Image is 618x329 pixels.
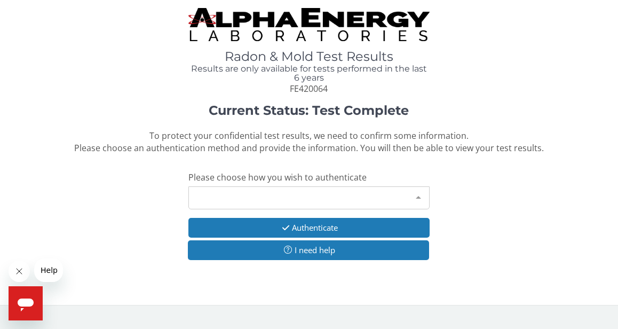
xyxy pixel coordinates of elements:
button: I need help [188,240,429,260]
iframe: Button to launch messaging window [9,286,43,320]
h4: Results are only available for tests performed in the last 6 years [188,64,429,83]
span: To protect your confidential test results, we need to confirm some information. Please choose an ... [74,130,544,154]
button: Authenticate [188,218,429,238]
img: TightCrop.jpg [188,8,429,41]
h1: Radon & Mold Test Results [188,50,429,64]
span: FE420064 [290,83,328,95]
iframe: Message from company [34,258,63,282]
iframe: Close message [9,261,30,282]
